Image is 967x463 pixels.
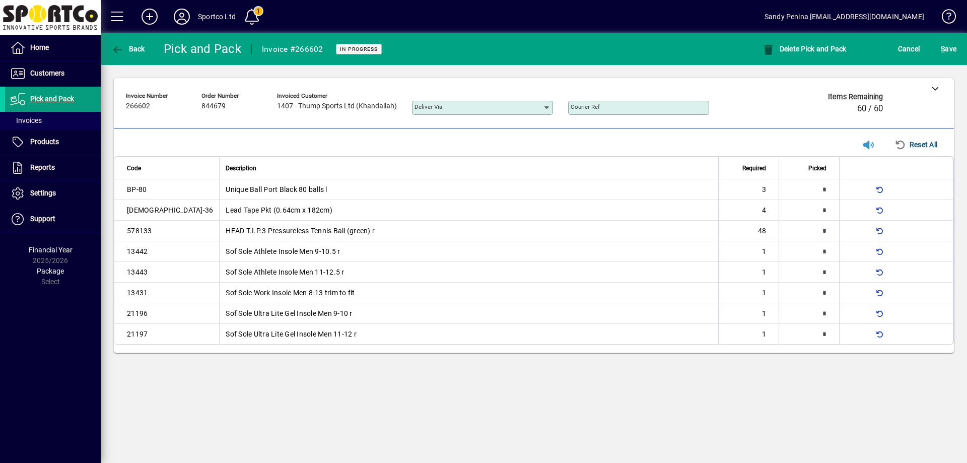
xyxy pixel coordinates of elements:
[30,163,55,171] span: Reports
[219,241,718,262] td: Sof Sole Athlete Insole Men 9-10.5 r
[30,189,56,197] span: Settings
[30,69,64,77] span: Customers
[126,102,150,110] span: 266602
[857,104,883,113] span: 60 / 60
[114,262,219,283] td: 13443
[941,45,945,53] span: S
[742,163,766,174] span: Required
[111,45,145,53] span: Back
[30,95,74,103] span: Pick and Pack
[571,103,600,110] mat-label: Courier Ref
[415,103,442,110] mat-label: Deliver via
[101,40,156,58] app-page-header-button: Back
[114,283,219,303] td: 13431
[114,241,219,262] td: 13442
[219,262,718,283] td: Sof Sole Athlete Insole Men 11-12.5 r
[30,138,59,146] span: Products
[219,324,718,344] td: Sof Sole Ultra Lite Gel Insole Men 11-12 r
[219,303,718,324] td: Sof Sole Ultra Lite Gel Insole Men 9-10 r
[5,35,101,60] a: Home
[762,45,847,53] span: Delete Pick and Pack
[340,46,378,52] span: In Progress
[219,200,718,221] td: Lead Tape Pkt (0.64cm x 182cm)
[133,8,166,26] button: Add
[201,102,226,110] span: 844679
[808,163,826,174] span: Picked
[219,221,718,241] td: HEAD T.I.P.3 Pressureless Tennis Ball (green) r
[219,283,718,303] td: Sof Sole Work Insole Men 8-13 trim to fit
[5,112,101,129] a: Invoices
[29,246,73,254] span: Financial Year
[114,200,219,221] td: [DEMOGRAPHIC_DATA]-36
[934,2,954,35] a: Knowledge Base
[718,221,779,241] td: 48
[894,137,937,153] span: Reset All
[5,181,101,206] a: Settings
[898,41,920,57] span: Cancel
[5,207,101,232] a: Support
[166,8,198,26] button: Profile
[10,116,42,124] span: Invoices
[718,179,779,200] td: 3
[5,61,101,86] a: Customers
[198,9,236,25] div: Sportco Ltd
[109,40,148,58] button: Back
[30,43,49,51] span: Home
[890,136,941,154] button: Reset All
[938,40,959,58] button: Save
[941,41,956,57] span: ave
[114,324,219,344] td: 21197
[895,40,923,58] button: Cancel
[718,324,779,344] td: 1
[5,129,101,155] a: Products
[277,102,397,110] span: 1407 - Thump Sports Ltd (Khandallah)
[718,241,779,262] td: 1
[164,41,241,57] div: Pick and Pack
[127,163,141,174] span: Code
[114,179,219,200] td: BP-80
[219,179,718,200] td: Unique Ball Port Black 80 balls l
[226,163,256,174] span: Description
[37,267,64,275] span: Package
[114,221,219,241] td: 578133
[718,200,779,221] td: 4
[262,41,323,57] div: Invoice #266602
[114,303,219,324] td: 21196
[765,9,924,25] div: Sandy Penina [EMAIL_ADDRESS][DOMAIN_NAME]
[759,40,849,58] button: Delete Pick and Pack
[30,215,55,223] span: Support
[718,283,779,303] td: 1
[718,262,779,283] td: 1
[718,303,779,324] td: 1
[5,155,101,180] a: Reports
